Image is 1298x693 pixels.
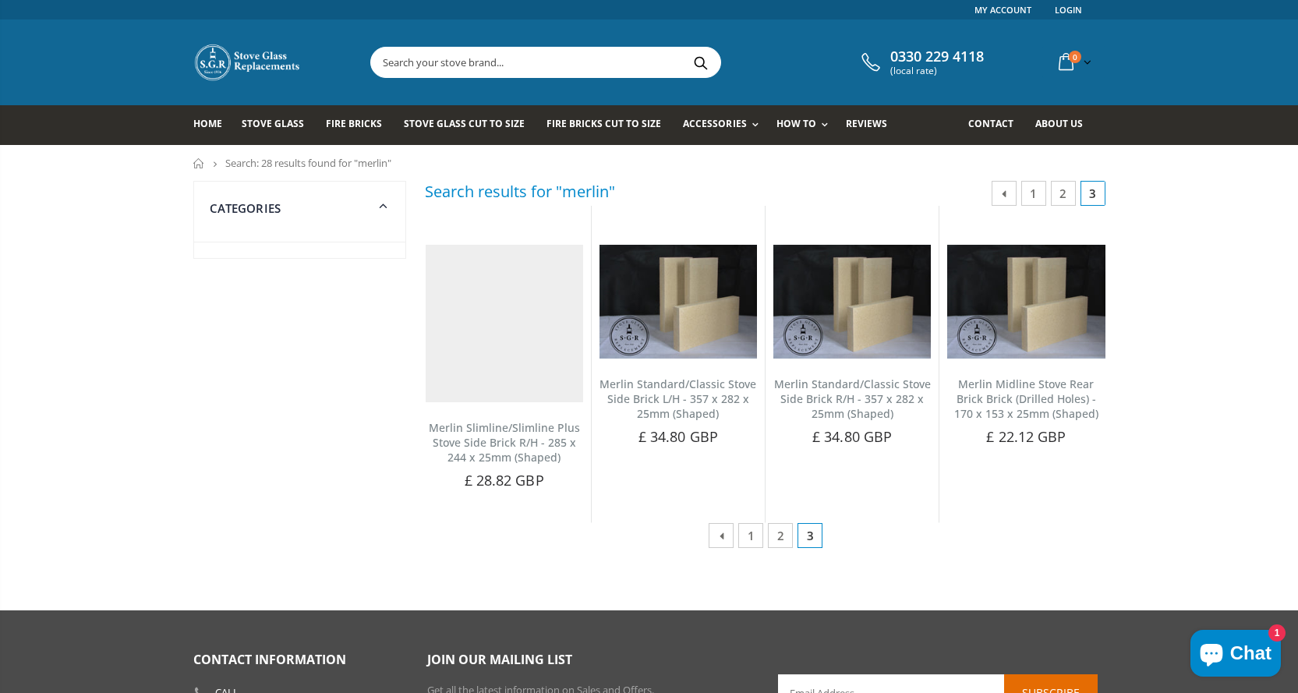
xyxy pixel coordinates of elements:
span: £ 34.80 GBP [812,427,892,446]
img: Merlin Standard/Classic Stove Side Brick R/H [773,245,931,359]
a: Stove Glass Cut To Size [404,105,536,145]
h3: Search results for "merlin" [425,181,615,202]
span: Fire Bricks Cut To Size [546,117,661,130]
input: Search your stove brand... [371,48,895,77]
a: 0330 229 4118 (local rate) [858,48,984,76]
a: Merlin Standard/Classic Stove Side Brick R/H - 357 x 282 x 25mm (Shaped) [774,377,931,421]
span: Fire Bricks [326,117,382,130]
span: Contact [968,117,1013,130]
a: Home [193,158,205,168]
a: 1 [738,523,763,548]
a: Fire Bricks [326,105,394,145]
span: £ 22.12 GBP [986,427,1066,446]
a: 2 [768,523,793,548]
a: 0 [1052,47,1095,77]
a: Accessories [683,105,766,145]
span: 3 [1080,181,1105,206]
span: Home [193,117,222,130]
a: Reviews [846,105,899,145]
img: Merlin Midline Stove Rear Brick Brick (Drilled Holes) [947,245,1105,359]
span: 0330 229 4118 [890,48,984,65]
span: Reviews [846,117,887,130]
span: £ 28.82 GBP [465,471,544,490]
span: How To [776,117,816,130]
img: Merlin Standard/Classic Stove Side Brick L/H [599,245,757,359]
span: 0 [1069,51,1081,63]
a: How To [776,105,836,145]
img: Stove Glass Replacement [193,43,302,82]
span: £ 34.80 GBP [638,427,718,446]
button: Search [684,48,719,77]
span: Search: 28 results found for "merlin" [225,156,391,170]
span: Stove Glass [242,117,304,130]
span: Contact Information [193,651,346,668]
span: Accessories [683,117,746,130]
a: Fire Bricks Cut To Size [546,105,673,145]
a: Merlin Standard/Classic Stove Side Brick L/H - 357 x 282 x 25mm (Shaped) [599,377,756,421]
span: About us [1035,117,1083,130]
a: Stove Glass [242,105,316,145]
span: (local rate) [890,65,984,76]
a: Merlin Midline Stove Rear Brick Brick (Drilled Holes) - 170 x 153 x 25mm (Shaped) [954,377,1098,421]
a: Home [193,105,234,145]
a: 2 [1051,181,1076,206]
span: Join our mailing list [427,651,572,668]
inbox-online-store-chat: Shopify online store chat [1186,630,1286,681]
span: 3 [798,523,822,548]
a: 1 [1021,181,1046,206]
span: Categories [210,200,281,216]
a: About us [1035,105,1095,145]
a: Contact [968,105,1025,145]
a: Merlin Slimline/Slimline Plus Stove Side Brick R/H - 285 x 244 x 25mm (Shaped) [429,420,580,465]
span: Stove Glass Cut To Size [404,117,525,130]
